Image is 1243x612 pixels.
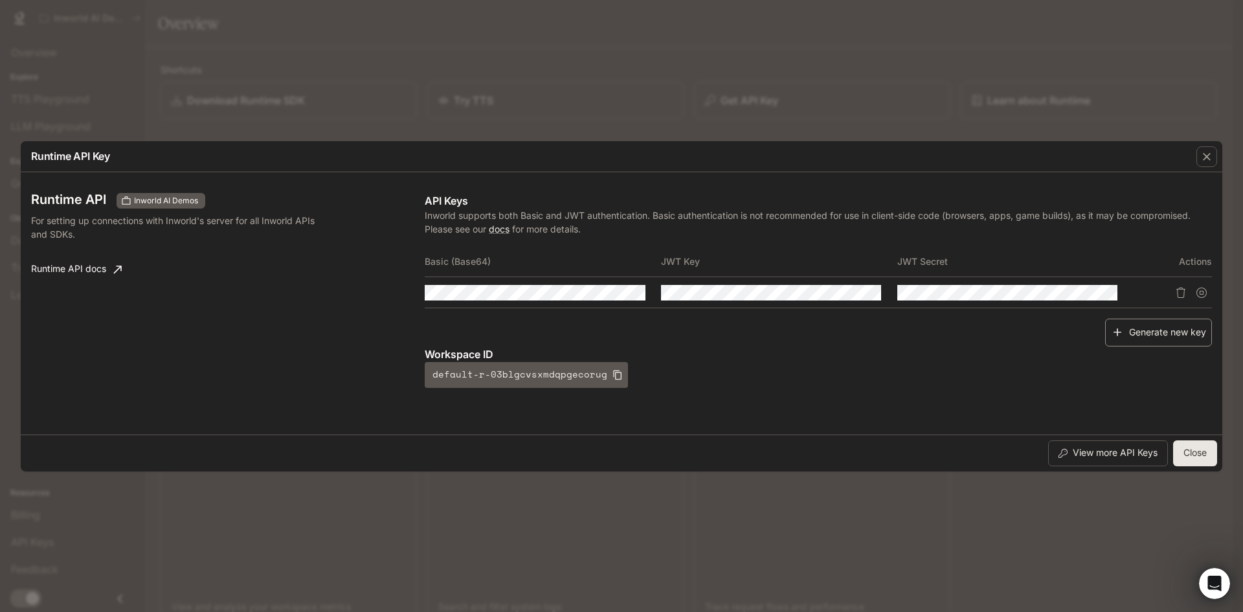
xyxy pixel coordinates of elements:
[661,246,897,277] th: JWT Key
[1170,282,1191,303] button: Delete API key
[1048,440,1168,466] button: View more API Keys
[425,362,628,388] button: default-r-03blgcvsxmdqpgecorug
[1199,568,1230,599] iframe: Intercom live chat
[1133,246,1212,277] th: Actions
[425,193,1212,209] p: API Keys
[1173,440,1217,466] button: Close
[129,195,203,207] span: Inworld AI Demos
[1191,282,1212,303] button: Suspend API key
[1105,319,1212,346] button: Generate new key
[425,209,1212,236] p: Inworld supports both Basic and JWT authentication. Basic authentication is not recommended for u...
[26,256,127,282] a: Runtime API docs
[31,214,319,241] p: For setting up connections with Inworld's server for all Inworld APIs and SDKs.
[31,148,110,164] p: Runtime API Key
[425,246,661,277] th: Basic (Base64)
[117,193,205,209] div: These keys will apply to your current workspace only
[31,193,106,206] h3: Runtime API
[897,246,1134,277] th: JWT Secret
[489,223,510,234] a: docs
[425,346,1212,362] p: Workspace ID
